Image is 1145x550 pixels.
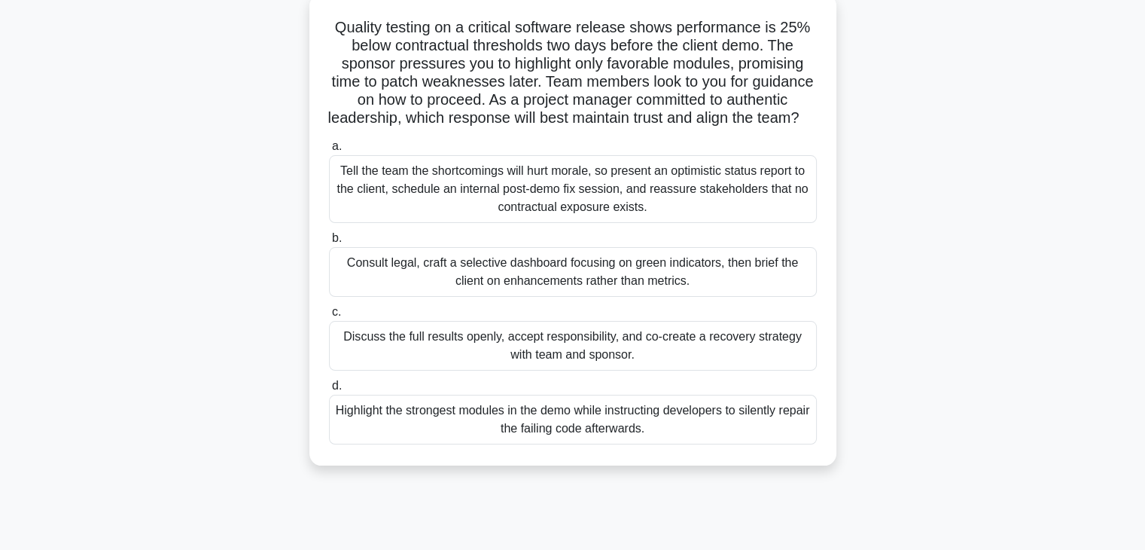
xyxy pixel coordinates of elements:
h5: Quality testing on a critical software release shows performance is 25% below contractual thresho... [327,18,818,128]
span: a. [332,139,342,152]
div: Consult legal, craft a selective dashboard focusing on green indicators, then brief the client on... [329,247,817,297]
span: b. [332,231,342,244]
span: c. [332,305,341,318]
span: d. [332,379,342,392]
div: Highlight the strongest modules in the demo while instructing developers to silently repair the f... [329,395,817,445]
div: Tell the team the shortcomings will hurt morale, so present an optimistic status report to the cl... [329,155,817,223]
div: Discuss the full results openly, accept responsibility, and co-create a recovery strategy with te... [329,321,817,371]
